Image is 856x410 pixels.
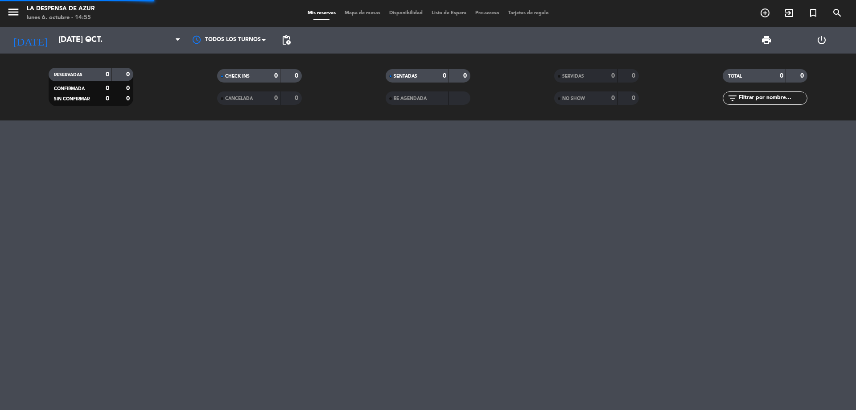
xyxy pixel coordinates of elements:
button: menu [7,5,20,22]
span: CANCELADA [225,96,253,101]
span: SIN CONFIRMAR [54,97,90,101]
strong: 0 [443,73,446,79]
strong: 0 [106,71,109,78]
strong: 0 [463,73,469,79]
strong: 0 [274,95,278,101]
span: SENTADAS [394,74,417,79]
span: Lista de Espera [427,11,471,16]
span: TOTAL [728,74,742,79]
i: search [832,8,843,18]
span: CHECK INS [225,74,250,79]
input: Filtrar por nombre... [738,93,807,103]
span: Pre-acceso [471,11,504,16]
span: RESERVADAS [54,73,82,77]
i: arrow_drop_down [83,35,94,46]
strong: 0 [126,71,132,78]
strong: 0 [106,85,109,91]
i: power_settings_new [816,35,827,46]
strong: 0 [295,95,300,101]
strong: 0 [106,95,109,102]
span: pending_actions [281,35,292,46]
strong: 0 [126,85,132,91]
span: SERVIDAS [562,74,584,79]
strong: 0 [780,73,783,79]
span: Mis reservas [303,11,340,16]
div: lunes 6. octubre - 14:55 [27,13,95,22]
i: turned_in_not [808,8,819,18]
i: [DATE] [7,30,54,50]
div: LOG OUT [794,27,849,54]
span: print [761,35,772,46]
span: CONFIRMADA [54,87,85,91]
span: RE AGENDADA [394,96,427,101]
i: filter_list [727,93,738,104]
i: menu [7,5,20,19]
strong: 0 [800,73,806,79]
strong: 0 [274,73,278,79]
strong: 0 [611,95,615,101]
span: Tarjetas de regalo [504,11,553,16]
strong: 0 [295,73,300,79]
i: add_circle_outline [760,8,770,18]
strong: 0 [126,95,132,102]
strong: 0 [611,73,615,79]
span: NO SHOW [562,96,585,101]
strong: 0 [632,95,637,101]
span: Mapa de mesas [340,11,385,16]
strong: 0 [632,73,637,79]
span: Disponibilidad [385,11,427,16]
div: La Despensa de Azur [27,4,95,13]
i: exit_to_app [784,8,794,18]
